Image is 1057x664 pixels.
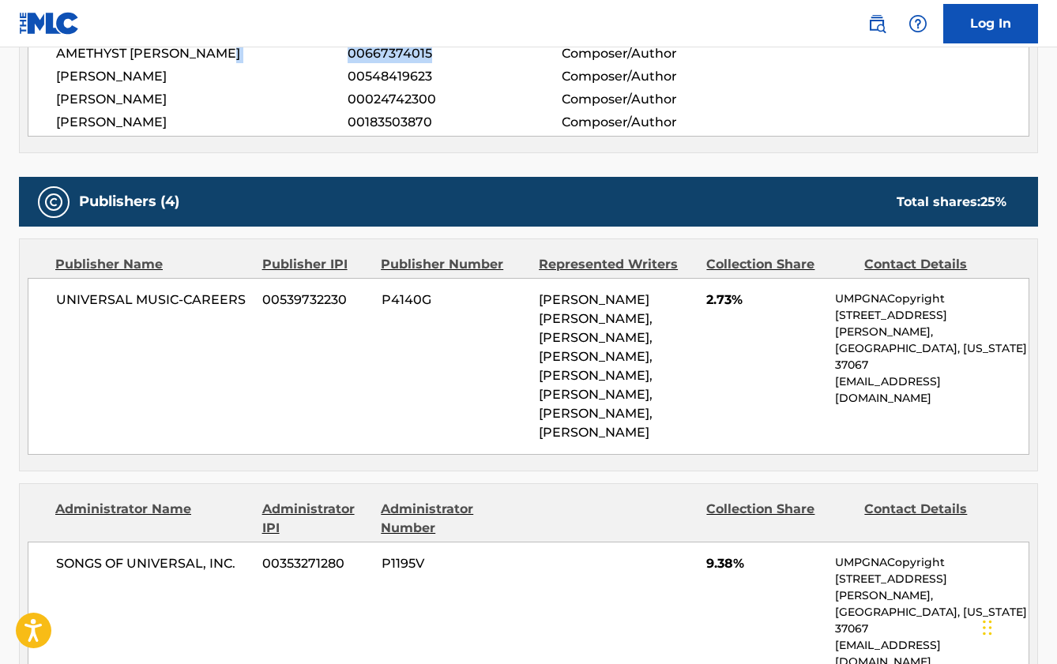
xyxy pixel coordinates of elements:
div: Administrator IPI [262,500,370,538]
span: 00024742300 [348,90,562,109]
div: Represented Writers [539,255,694,274]
span: [PERSON_NAME] [56,67,348,86]
span: Composer/Author [562,44,756,63]
span: 00353271280 [262,554,369,573]
span: Composer/Author [562,90,756,109]
p: [STREET_ADDRESS][PERSON_NAME], [835,571,1029,604]
div: Publisher Number [381,255,527,274]
span: Composer/Author [562,67,756,86]
span: 00539732230 [262,291,369,309]
div: Drag [983,604,992,651]
p: [EMAIL_ADDRESS][DOMAIN_NAME] [835,373,1029,407]
span: 00667374015 [348,44,562,63]
iframe: Chat Widget [978,588,1057,664]
span: P4140G [382,291,528,309]
div: Collection Share [706,255,852,274]
img: search [867,14,886,33]
p: UMPGNACopyright [835,554,1029,571]
div: Contact Details [864,255,1010,274]
div: Total shares: [897,193,1006,212]
span: [PERSON_NAME] [56,90,348,109]
div: Publisher IPI [262,255,370,274]
span: 00548419623 [348,67,562,86]
p: [GEOGRAPHIC_DATA], [US_STATE] 37067 [835,340,1029,373]
div: Help [902,8,934,39]
p: [STREET_ADDRESS][PERSON_NAME], [835,307,1029,340]
span: Composer/Author [562,113,756,132]
div: Publisher Name [55,255,250,274]
span: UNIVERSAL MUSIC-CAREERS [56,291,250,309]
div: Collection Share [706,500,852,538]
img: Publishers [44,193,63,212]
div: Administrator Name [55,500,250,538]
span: AMETHYST [PERSON_NAME] [56,44,348,63]
a: Log In [943,4,1038,43]
p: UMPGNACopyright [835,291,1029,307]
span: 25 % [980,194,1006,209]
div: Administrator Number [381,500,527,538]
a: Public Search [861,8,893,39]
div: Contact Details [864,500,1010,538]
span: [PERSON_NAME] [PERSON_NAME], [PERSON_NAME], [PERSON_NAME], [PERSON_NAME], [PERSON_NAME], [PERSON_... [539,292,653,440]
span: [PERSON_NAME] [56,113,348,132]
h5: Publishers (4) [79,193,179,211]
span: 00183503870 [348,113,562,132]
p: [GEOGRAPHIC_DATA], [US_STATE] 37067 [835,604,1029,637]
img: help [908,14,927,33]
span: SONGS OF UNIVERSAL, INC. [56,554,250,573]
span: 9.38% [706,554,823,573]
span: 2.73% [706,291,823,309]
img: MLC Logo [19,12,80,35]
span: P1195V [382,554,528,573]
